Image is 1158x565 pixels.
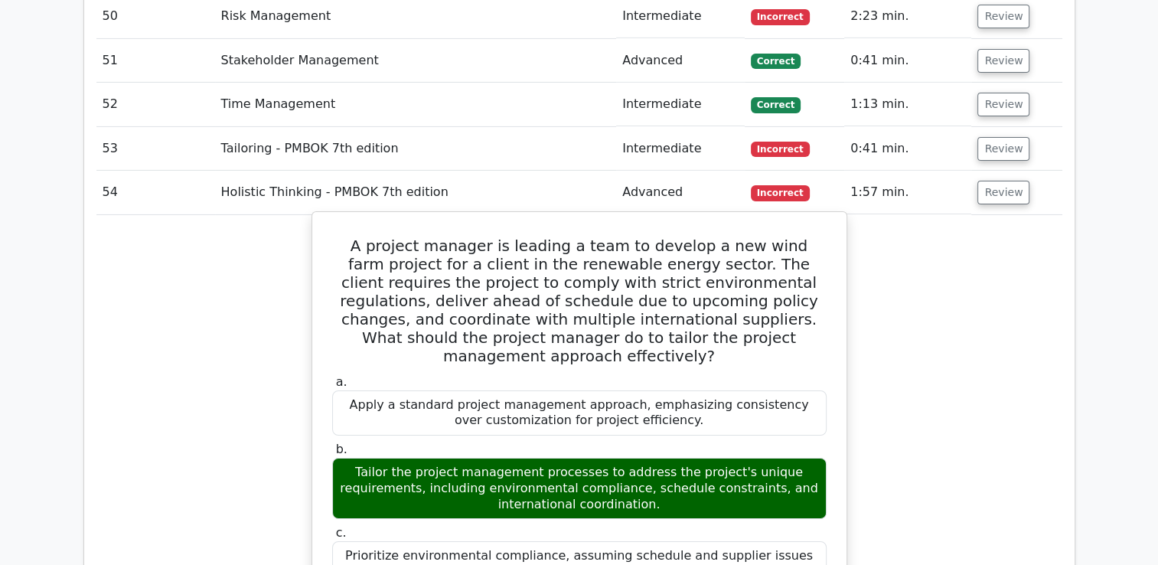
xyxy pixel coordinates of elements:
[977,49,1029,73] button: Review
[332,458,827,519] div: Tailor the project management processes to address the project's unique requirements, including e...
[751,142,810,157] span: Incorrect
[616,171,745,214] td: Advanced
[844,127,971,171] td: 0:41 min.
[977,93,1029,116] button: Review
[96,83,215,126] td: 52
[751,185,810,201] span: Incorrect
[215,127,617,171] td: Tailoring - PMBOK 7th edition
[336,442,347,456] span: b.
[215,39,617,83] td: Stakeholder Management
[96,39,215,83] td: 51
[844,171,971,214] td: 1:57 min.
[336,374,347,389] span: a.
[977,5,1029,28] button: Review
[616,83,745,126] td: Intermediate
[751,54,801,69] span: Correct
[215,83,617,126] td: Time Management
[977,181,1029,204] button: Review
[844,83,971,126] td: 1:13 min.
[332,390,827,436] div: Apply a standard project management approach, emphasizing consistency over customization for proj...
[977,137,1029,161] button: Review
[751,9,810,24] span: Incorrect
[96,127,215,171] td: 53
[844,39,971,83] td: 0:41 min.
[96,171,215,214] td: 54
[331,237,828,365] h5: A project manager is leading a team to develop a new wind farm project for a client in the renewa...
[215,171,617,214] td: Holistic Thinking - PMBOK 7th edition
[336,525,347,540] span: c.
[616,127,745,171] td: Intermediate
[751,97,801,113] span: Correct
[616,39,745,83] td: Advanced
